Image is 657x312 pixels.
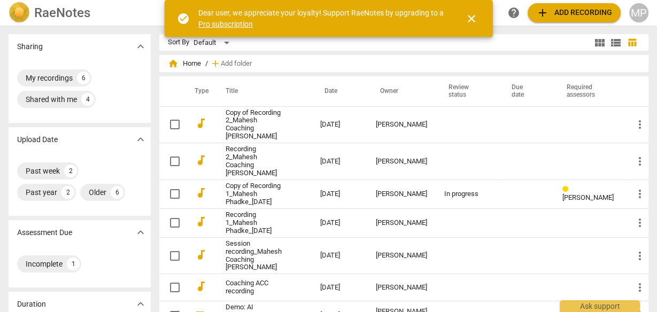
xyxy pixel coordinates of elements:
span: Add folder [221,60,252,68]
button: Show more [133,224,149,240]
a: Session recording_Mahesh Coaching [PERSON_NAME] [226,240,282,272]
span: more_vert [633,281,646,294]
div: 6 [77,72,90,84]
span: more_vert [633,118,646,131]
button: Show more [133,131,149,147]
span: audiotrack [195,186,207,199]
span: / [205,60,208,68]
a: Copy of Recording 1_Mahesh Phadke_[DATE] [226,182,282,206]
a: Pro subscription [198,20,253,28]
div: [PERSON_NAME] [376,284,427,292]
span: expand_more [134,298,147,310]
img: Logo [9,2,30,24]
div: [PERSON_NAME] [376,190,427,198]
span: Home [168,58,201,69]
button: Upload [528,3,621,22]
td: [DATE] [312,106,367,143]
span: more_vert [633,155,646,168]
a: Recording 1_Mahesh Phadke_[DATE] [226,211,282,235]
div: My recordings [26,73,73,83]
a: Copy of Recording 2_Mahesh Coaching [PERSON_NAME] [226,109,282,141]
span: more_vert [633,249,646,262]
div: Ask support [560,300,640,312]
span: more_vert [633,188,646,200]
p: Sharing [17,41,43,52]
div: [PERSON_NAME] [376,158,427,166]
div: 1 [67,258,80,270]
th: Owner [367,76,436,106]
a: Coaching ACC recording [226,279,282,295]
button: Close [459,6,484,32]
div: 6 [111,186,123,199]
span: add [536,6,549,19]
span: expand_more [134,226,147,239]
div: [PERSON_NAME] [376,121,427,129]
span: view_module [593,36,606,49]
span: expand_more [134,133,147,146]
div: Past year [26,187,57,198]
span: Add recording [536,6,612,19]
div: Default [194,34,233,51]
div: Dear user, we appreciate your loyalty! Support RaeNotes by upgrading to a [198,7,446,29]
div: Past week [26,166,60,176]
button: Table view [624,35,640,51]
div: Incomplete [26,259,63,269]
span: home [168,58,179,69]
h2: RaeNotes [34,5,90,20]
span: table_chart [627,37,637,48]
span: audiotrack [195,117,207,130]
td: [DATE] [312,237,367,274]
td: [DATE] [312,143,367,180]
div: [PERSON_NAME] [376,252,427,260]
button: Show more [133,296,149,312]
div: 2 [64,165,77,177]
div: 2 [61,186,74,199]
span: Review status: in progress [562,185,573,193]
td: [DATE] [312,274,367,301]
th: Due date [499,76,554,106]
p: Assessment Due [17,227,72,238]
div: In progress [444,190,490,198]
span: more_vert [633,216,646,229]
span: audiotrack [195,280,207,293]
th: Title [213,76,312,106]
div: 4 [81,93,94,106]
span: close [465,12,478,25]
p: Upload Date [17,134,58,145]
a: Help [504,3,523,22]
span: add [210,58,221,69]
a: LogoRaeNotes [9,2,166,24]
button: MP [629,3,648,22]
span: help [507,6,520,19]
span: view_list [609,36,622,49]
span: check_circle [177,12,190,25]
span: audiotrack [195,248,207,261]
span: audiotrack [195,154,207,167]
th: Required assessors [554,76,625,106]
div: [PERSON_NAME] [376,219,427,227]
button: Tile view [592,35,608,51]
th: Type [186,76,213,106]
span: expand_more [134,40,147,53]
span: audiotrack [195,215,207,228]
a: Recording 2_Mahesh Coaching [PERSON_NAME] [226,145,282,177]
button: List view [608,35,624,51]
td: [DATE] [312,208,367,237]
span: [PERSON_NAME] [562,193,614,201]
td: [DATE] [312,180,367,209]
th: Date [312,76,367,106]
div: Sort By [168,38,189,46]
th: Review status [436,76,499,106]
div: Shared with me [26,94,77,105]
div: Older [89,187,106,198]
p: Duration [17,299,46,310]
button: Show more [133,38,149,54]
